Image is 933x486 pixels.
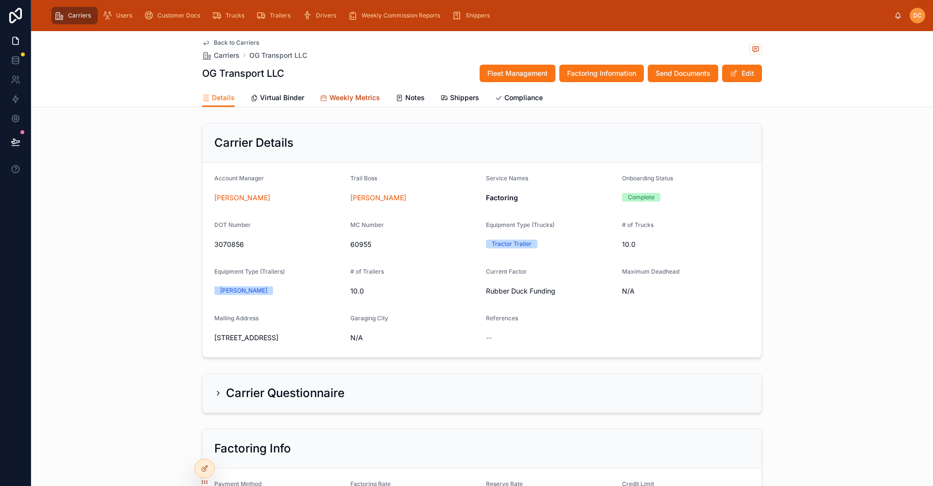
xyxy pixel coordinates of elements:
[405,93,425,103] span: Notes
[253,7,297,24] a: Trailers
[249,51,307,60] a: OG Transport LLC
[622,268,679,275] span: Maximum Deadhead
[214,135,294,151] h2: Carrier Details
[47,5,894,26] div: scrollable content
[214,240,343,249] span: 3070856
[350,314,388,322] span: Garaging City
[202,51,240,60] a: Carriers
[350,333,479,343] span: N/A
[504,93,543,103] span: Compliance
[648,65,718,82] button: Send Documents
[52,7,98,24] a: Carriers
[486,268,527,275] span: Current Factor
[299,7,343,24] a: Drivers
[212,93,235,103] span: Details
[396,89,425,108] a: Notes
[68,12,91,19] span: Carriers
[320,89,380,108] a: Weekly Metrics
[225,12,244,19] span: Trucks
[116,12,132,19] span: Users
[209,7,251,24] a: Trucks
[214,314,259,322] span: Mailing Address
[486,314,518,322] span: References
[480,65,555,82] button: Fleet Management
[622,240,750,249] span: 10.0
[362,12,440,19] span: Weekly Commission Reports
[214,51,240,60] span: Carriers
[486,333,492,343] span: --
[157,12,200,19] span: Customer Docs
[486,286,614,296] span: Rubber Duck Funding
[350,240,479,249] span: 60955
[486,193,518,202] strong: Factoring
[350,268,384,275] span: # of Trailers
[487,69,548,78] span: Fleet Management
[250,89,304,108] a: Virtual Binder
[202,89,235,107] a: Details
[214,174,264,182] span: Account Manager
[722,65,762,82] button: Edit
[220,286,267,295] div: [PERSON_NAME]
[100,7,139,24] a: Users
[350,221,384,228] span: MC Number
[559,65,644,82] button: Factoring Information
[440,89,479,108] a: Shippers
[214,221,251,228] span: DOT Number
[350,193,406,203] a: [PERSON_NAME]
[567,69,636,78] span: Factoring Information
[466,12,490,19] span: Shippers
[449,7,497,24] a: Shippers
[913,12,922,19] span: DC
[329,93,380,103] span: Weekly Metrics
[214,39,259,47] span: Back to Carriers
[495,89,543,108] a: Compliance
[350,286,479,296] span: 10.0
[622,286,750,296] span: N/A
[316,12,336,19] span: Drivers
[226,385,345,401] h2: Carrier Questionnaire
[492,240,532,248] div: Tractor Trailer
[486,174,528,182] span: Service Names
[214,268,285,275] span: Equipment Type (Trailers)
[486,221,554,228] span: Equipment Type (Trucks)
[450,93,479,103] span: Shippers
[202,67,284,80] h1: OG Transport LLC
[350,174,377,182] span: Trail Boss
[214,193,270,203] a: [PERSON_NAME]
[622,221,654,228] span: # of Trucks
[214,441,291,456] h2: Factoring Info
[628,193,655,202] div: Complete
[202,39,259,47] a: Back to Carriers
[260,93,304,103] span: Virtual Binder
[214,333,343,343] span: [STREET_ADDRESS]
[345,7,447,24] a: Weekly Commission Reports
[141,7,207,24] a: Customer Docs
[656,69,710,78] span: Send Documents
[622,174,673,182] span: Onboarding Status
[270,12,291,19] span: Trailers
